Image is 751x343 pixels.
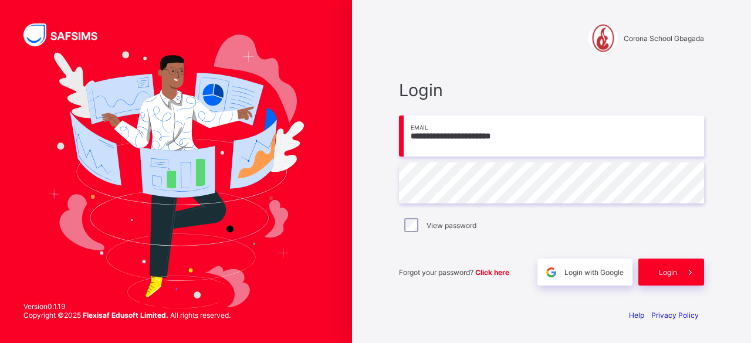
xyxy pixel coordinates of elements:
[544,266,558,279] img: google.396cfc9801f0270233282035f929180a.svg
[651,311,699,320] a: Privacy Policy
[629,311,644,320] a: Help
[427,221,476,230] label: View password
[23,302,231,311] span: Version 0.1.19
[399,80,704,100] span: Login
[564,268,624,277] span: Login with Google
[83,311,168,320] strong: Flexisaf Edusoft Limited.
[659,268,677,277] span: Login
[23,23,111,46] img: SAFSIMS Logo
[624,34,704,43] span: Corona School Gbagada
[399,268,509,277] span: Forgot your password?
[48,35,303,309] img: Hero Image
[475,268,509,277] a: Click here
[23,311,231,320] span: Copyright © 2025 All rights reserved.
